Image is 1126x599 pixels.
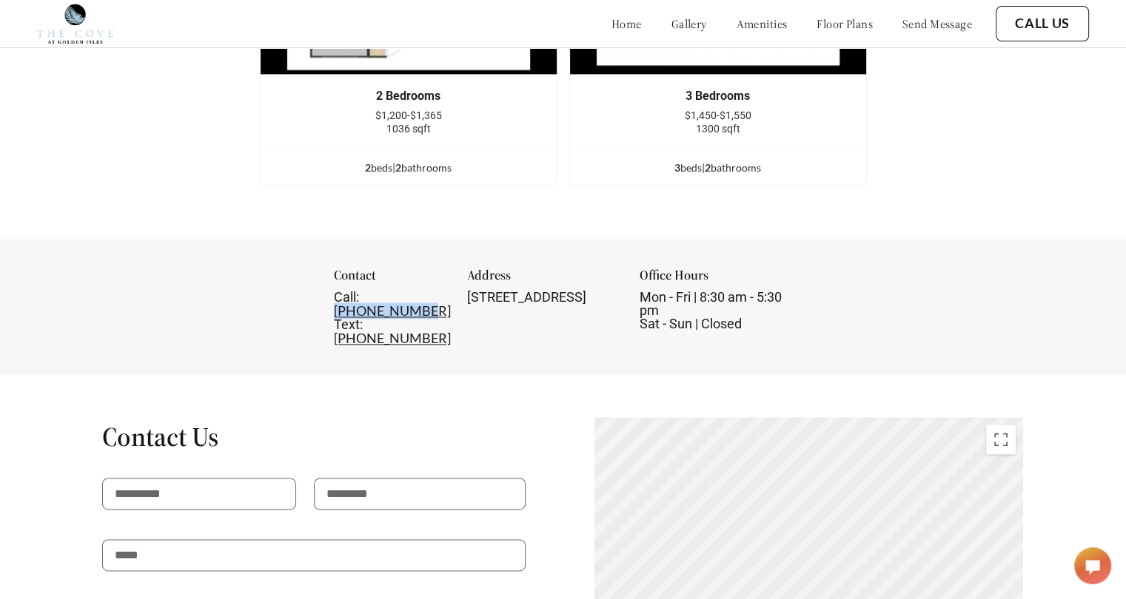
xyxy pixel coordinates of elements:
div: Mon - Fri | 8:30 am - 5:30 pm [640,291,793,331]
div: Contact [334,268,449,291]
img: cove_at_golden_isles_logo.png [37,4,113,44]
span: $1,200-$1,365 [375,109,442,121]
div: 3 Bedrooms [592,89,844,103]
span: Text: [334,317,363,332]
a: home [611,16,642,31]
a: send message [902,16,972,31]
span: 2 [705,161,711,174]
div: 2 Bedrooms [283,89,534,103]
div: Address [467,268,620,291]
div: [STREET_ADDRESS] [467,291,620,304]
span: 1300 sqft [696,123,740,135]
a: [PHONE_NUMBER] [334,330,451,346]
a: Call Us [1015,16,1070,32]
span: Sat - Sun | Closed [640,316,742,331]
a: floor plans [817,16,873,31]
a: [PHONE_NUMBER] [334,302,451,319]
div: bed s | bathroom s [261,160,557,176]
button: Toggle fullscreen view [986,424,1016,454]
span: 1036 sqft [386,123,431,135]
a: gallery [671,16,707,31]
span: Call: [334,289,359,305]
span: 2 [395,161,401,174]
button: Call Us [996,6,1089,41]
span: 2 [365,161,371,174]
span: 3 [674,161,680,174]
div: bed s | bathroom s [570,160,866,176]
a: amenities [737,16,788,31]
span: $1,450-$1,550 [685,109,751,121]
div: Office Hours [640,268,793,291]
h1: Contact Us [102,420,526,453]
